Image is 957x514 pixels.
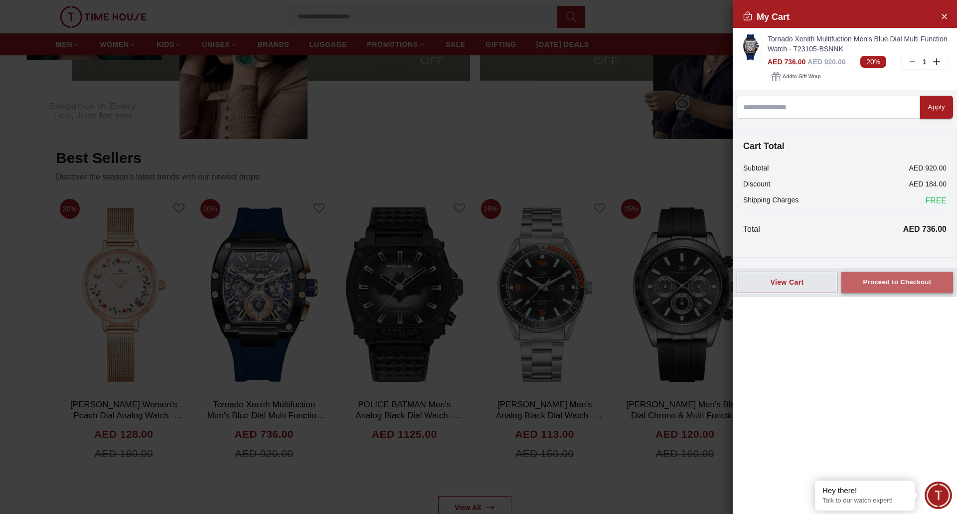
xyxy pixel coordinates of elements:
[768,70,824,84] button: Addto Gift Wrap
[909,163,947,173] p: AED 920.00
[743,139,947,153] h4: Cart Total
[743,163,769,173] p: Subtotal
[822,497,907,505] p: Talk to our watch expert!
[783,72,820,82] span: Add to Gift Wrap
[737,272,837,293] button: View Cart
[909,179,947,189] p: AED 184.00
[925,195,947,207] span: FREE
[768,34,949,54] a: Tornado Xenith Multifuction Men's Blue Dial Multi Function Watch - T23105-BSNNK
[768,58,805,66] span: AED 736.00
[743,179,770,189] p: Discount
[841,272,953,293] button: Proceed to Checkout
[741,34,761,60] img: ...
[928,102,945,113] div: Apply
[743,223,760,235] p: Total
[936,8,952,24] button: Close Account
[903,223,947,235] p: AED 736.00
[921,57,929,67] p: 1
[860,56,886,68] span: 20%
[822,486,907,496] div: Hey there!
[745,277,829,287] div: View Cart
[925,482,952,509] div: Chat Widget
[807,58,845,66] span: AED 920.00
[863,277,931,288] div: Proceed to Checkout
[920,96,953,119] button: Apply
[743,10,790,24] h2: My Cart
[743,195,798,207] p: Shipping Charges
